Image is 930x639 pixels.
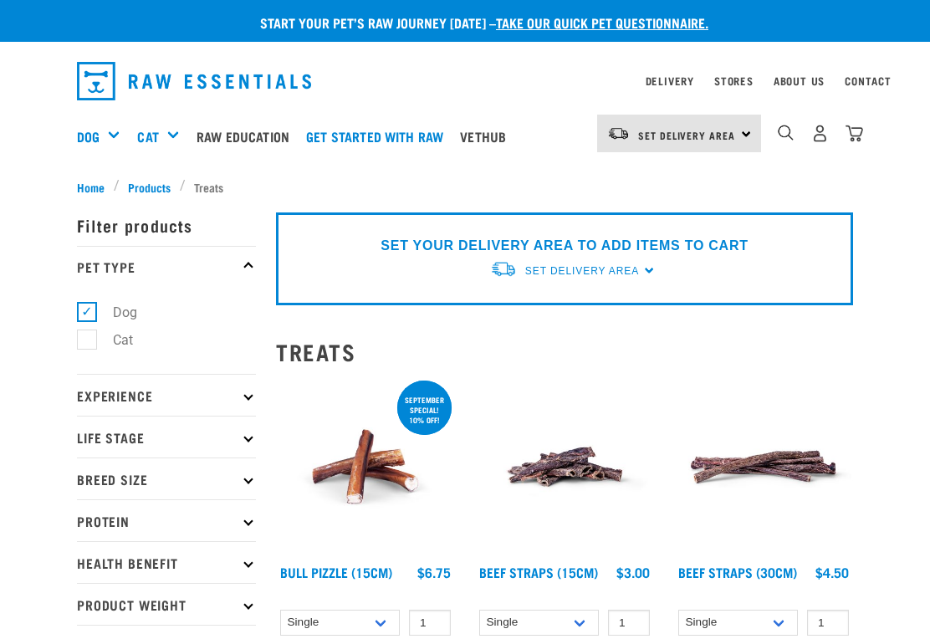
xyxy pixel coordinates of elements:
[778,125,794,141] img: home-icon-1@2x.png
[811,125,829,142] img: user.png
[192,103,302,170] a: Raw Education
[496,18,708,26] a: take our quick pet questionnaire.
[128,178,171,196] span: Products
[77,458,256,499] p: Breed Size
[397,387,452,432] div: September special! 10% off!
[77,62,311,100] img: Raw Essentials Logo
[276,339,853,365] h2: Treats
[77,541,256,583] p: Health Benefit
[77,178,853,196] nav: breadcrumbs
[77,178,114,196] a: Home
[845,78,892,84] a: Contact
[77,126,100,146] a: Dog
[276,377,455,556] img: Bull Pizzle
[525,265,639,277] span: Set Delivery Area
[381,236,748,256] p: SET YOUR DELIVERY AREA TO ADD ITEMS TO CART
[77,416,256,458] p: Life Stage
[77,246,256,288] p: Pet Type
[409,610,451,636] input: 1
[714,78,754,84] a: Stores
[137,126,158,146] a: Cat
[674,377,853,556] img: Raw Essentials Beef Straps 6 Pack
[86,330,140,350] label: Cat
[64,55,866,107] nav: dropdown navigation
[417,565,451,580] div: $6.75
[86,302,144,323] label: Dog
[815,565,849,580] div: $4.50
[490,260,517,278] img: van-moving.png
[807,610,849,636] input: 1
[846,125,863,142] img: home-icon@2x.png
[280,568,392,575] a: Bull Pizzle (15cm)
[456,103,519,170] a: Vethub
[475,377,654,556] img: Raw Essentials Beef Straps 15cm 6 Pack
[678,568,797,575] a: Beef Straps (30cm)
[77,204,256,246] p: Filter products
[302,103,456,170] a: Get started with Raw
[77,499,256,541] p: Protein
[479,568,598,575] a: Beef Straps (15cm)
[77,374,256,416] p: Experience
[646,78,694,84] a: Delivery
[774,78,825,84] a: About Us
[638,132,735,138] span: Set Delivery Area
[77,583,256,625] p: Product Weight
[120,178,180,196] a: Products
[608,610,650,636] input: 1
[607,126,630,141] img: van-moving.png
[616,565,650,580] div: $3.00
[77,178,105,196] span: Home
